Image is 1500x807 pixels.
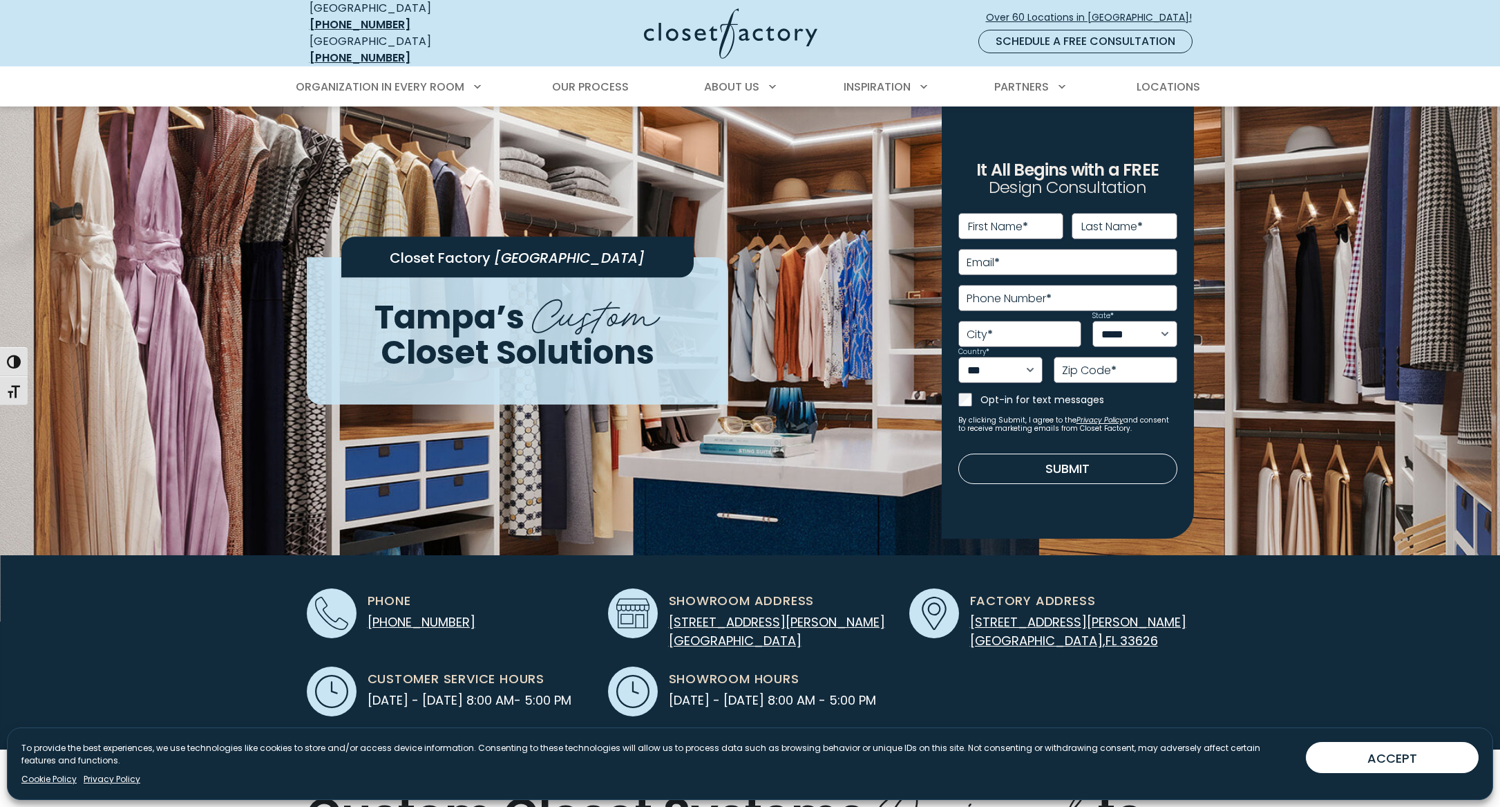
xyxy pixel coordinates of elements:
img: Closet Factory Logo [644,8,817,59]
label: Phone Number [967,293,1052,304]
label: Last Name [1081,221,1143,232]
span: Showroom Hours [669,669,799,688]
span: Over 60 Locations in [GEOGRAPHIC_DATA]! [986,10,1203,25]
span: About Us [704,79,759,95]
span: [STREET_ADDRESS][PERSON_NAME] [970,613,1186,631]
button: Submit [958,454,1177,484]
a: [PHONE_NUMBER] [368,613,475,631]
a: [PHONE_NUMBER] [310,17,410,33]
label: State [1092,313,1114,319]
label: Opt-in for text messages [980,393,1177,407]
span: Our Process [552,79,629,95]
div: [GEOGRAPHIC_DATA] [310,33,510,66]
nav: Primary Menu [286,68,1215,106]
button: ACCEPT [1306,742,1479,773]
a: [STREET_ADDRESS][PERSON_NAME][GEOGRAPHIC_DATA] [669,613,885,649]
span: [DATE] - [DATE] 8:00 AM - 5:00 PM [669,691,876,709]
a: Schedule a Free Consultation [978,30,1193,53]
a: Over 60 Locations in [GEOGRAPHIC_DATA]! [985,6,1204,30]
a: Cookie Policy [21,773,77,786]
span: Closet Factory [390,248,491,268]
span: Design Consultation [989,176,1146,199]
span: [GEOGRAPHIC_DATA] [970,632,1103,649]
span: [DATE] - [DATE] 8:00 AM- 5:00 PM [368,691,571,709]
span: Inspiration [844,79,911,95]
span: Showroom Address [669,591,815,610]
span: Customer Service Hours [368,669,545,688]
p: To provide the best experiences, we use technologies like cookies to store and/or access device i... [21,742,1295,767]
span: 33626 [1120,632,1158,649]
span: [GEOGRAPHIC_DATA] [494,248,645,268]
a: [PHONE_NUMBER] [310,50,410,66]
a: Privacy Policy [1076,415,1123,425]
span: Partners [994,79,1049,95]
label: Zip Code [1062,365,1117,376]
a: Privacy Policy [84,773,140,786]
span: Custom [532,279,660,342]
span: Factory Address [970,591,1096,610]
span: FL [1105,632,1117,649]
label: Country [958,349,989,355]
a: [STREET_ADDRESS][PERSON_NAME] [GEOGRAPHIC_DATA],FL 33626 [970,613,1186,649]
span: Locations [1137,79,1200,95]
small: By clicking Submit, I agree to the and consent to receive marketing emails from Closet Factory. [958,416,1177,433]
label: City [967,329,993,340]
label: Email [967,257,1000,268]
span: Closet Solutions [381,328,654,375]
label: First Name [968,221,1028,232]
span: Tampa’s [374,294,524,340]
span: Organization in Every Room [296,79,464,95]
span: Phone [368,591,411,610]
span: It All Begins with a FREE [976,158,1159,181]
